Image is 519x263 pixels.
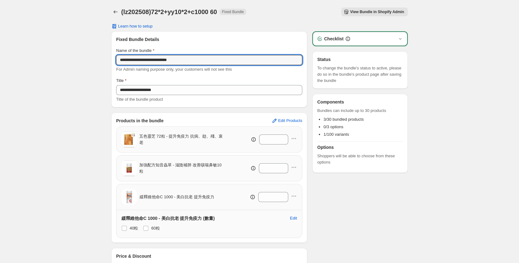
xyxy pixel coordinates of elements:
[222,9,244,14] span: Fixed Bundle
[121,161,137,176] img: 加強配方知音蟲草 - 滋陰補肺 改善咳喘鼻敏10粒
[324,124,344,129] span: 0/3 options
[116,48,155,54] label: Name of the bundle
[116,118,164,124] h3: Products in the bundle
[121,132,137,147] img: 五色靈芝 72粒 - 提升免疫力 抗病、攰、殘、衰老
[121,189,137,205] img: 緩釋維他命C 1000 - 美白抗老 提升免疫力
[139,133,224,146] span: 五色靈芝 72粒 - 提升免疫力 抗病、攰、殘、衰老
[111,8,120,16] button: Back
[286,213,301,223] button: Edit
[324,36,344,42] h3: Checklist
[140,194,214,200] span: 緩釋維他命C 1000 - 美白抗老 提升免疫力
[121,215,215,221] h3: 緩釋維他命C 1000 - 美白抗老 提升免疫力 (數量)
[121,8,217,16] h1: (lz202508)72*2+yy10*2+c1000 60
[341,8,408,16] button: View Bundle in Shopify Admin
[130,226,138,230] span: 40粒
[116,36,302,43] h3: Fixed Bundle Details
[107,22,156,31] button: Learn how to setup
[118,24,153,29] span: Learn how to setup
[317,108,403,114] span: Bundles can include up to 30 products
[151,226,160,230] span: 60粒
[317,144,403,150] h3: Options
[290,216,297,221] span: Edit
[324,132,349,137] span: 1/100 variants
[116,78,126,84] label: Title
[317,56,403,63] h3: Status
[139,162,224,174] span: 加強配方知音蟲草 - 滋陰補肺 改善咳喘鼻敏10粒
[278,118,302,123] span: Edit Products
[317,99,344,105] h3: Components
[116,97,163,102] span: Title of the bundle product
[324,117,364,122] span: 3/30 bundled products
[317,153,403,165] span: Shoppers will be able to choose from these options
[116,253,151,259] h3: Price & Discount
[116,67,232,72] span: For Admin naming purpose only, your customers will not see this
[268,116,306,126] button: Edit Products
[350,9,404,14] span: View Bundle in Shopify Admin
[317,65,403,84] span: To change the bundle's status to active, please do so in the bundle's product page after saving t...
